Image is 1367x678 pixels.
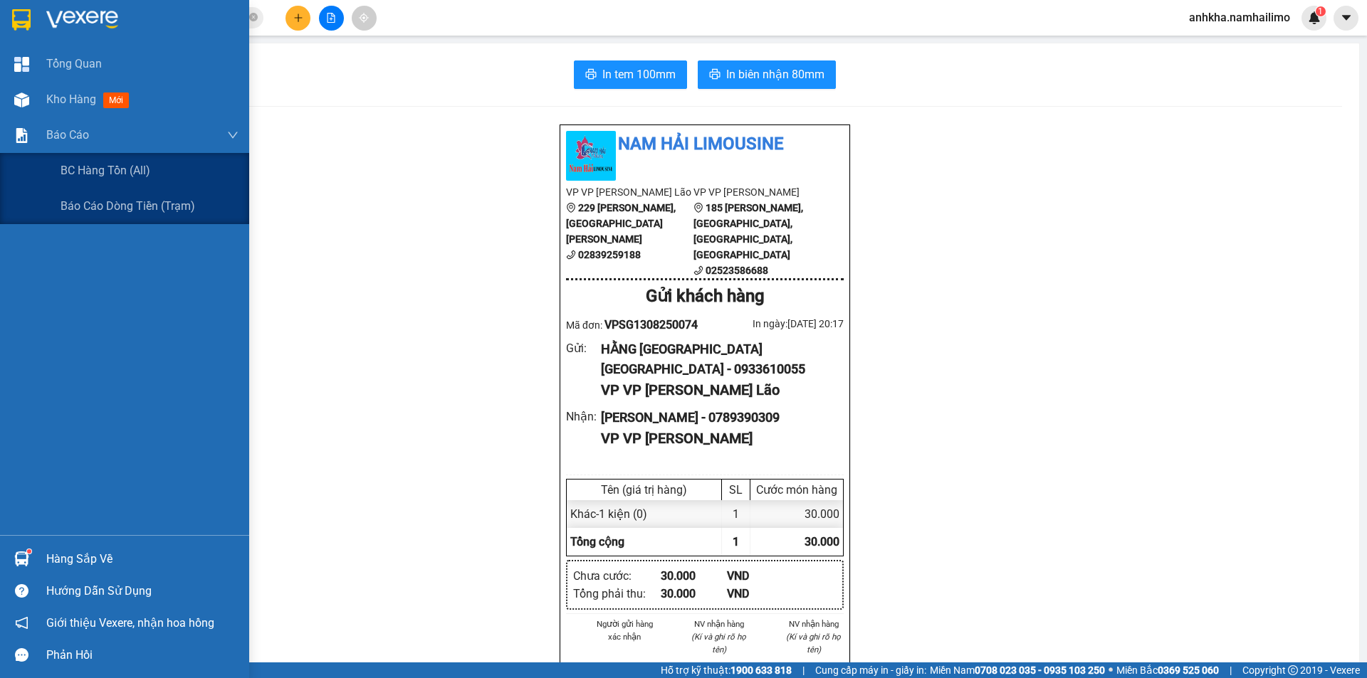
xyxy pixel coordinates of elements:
span: environment [566,203,576,213]
span: environment [693,203,703,213]
span: | [802,662,805,678]
span: close-circle [249,13,258,21]
span: phone [693,265,703,275]
span: printer [585,68,597,82]
div: Nhận : [566,408,601,425]
span: plus [293,13,303,23]
button: caret-down [1334,6,1358,31]
span: 30.000 [805,535,839,549]
span: anhkha.namhailimo [1178,9,1301,26]
div: Phản hồi [46,645,239,666]
div: 30.000 [661,567,727,585]
div: 30.000 [661,585,727,603]
img: warehouse-icon [14,92,29,107]
span: question-circle [15,584,28,598]
img: icon-new-feature [1308,11,1321,24]
button: file-add [319,6,344,31]
b: 02523586688 [706,265,768,276]
span: close-circle [249,11,258,25]
span: ⚪️ [1109,667,1113,673]
span: Tổng cộng [570,535,624,549]
span: file-add [326,13,336,23]
div: In ngày: [DATE] 20:17 [705,316,844,332]
sup: 1 [27,549,31,553]
span: Báo cáo [46,126,89,144]
div: Gửi khách hàng [566,283,844,310]
div: HẰNG [GEOGRAPHIC_DATA] [GEOGRAPHIC_DATA] - 0933610055 [601,339,832,380]
span: BC hàng tồn (all) [61,161,150,179]
span: printer [709,68,721,82]
li: VP VP [PERSON_NAME] Lão [566,184,693,200]
span: Cung cấp máy in - giấy in: [815,662,926,678]
div: Hướng dẫn sử dụng [46,581,239,602]
img: dashboard-icon [14,57,29,72]
button: aim [352,6,377,31]
span: Kho hàng [46,92,96,106]
span: mới [103,92,129,108]
span: In tem 100mm [602,65,676,83]
span: Tổng Quan [46,55,102,73]
span: Báo cáo dòng tiền (trạm) [61,197,195,215]
div: 1 [722,500,750,528]
div: Hàng sắp về [46,549,239,570]
span: Miền Nam [930,662,1105,678]
b: 185 [PERSON_NAME], [GEOGRAPHIC_DATA], [GEOGRAPHIC_DATA], [GEOGRAPHIC_DATA] [693,202,803,260]
i: (Kí và ghi rõ họ tên) [786,632,841,655]
div: Chưa cước : [573,567,661,585]
div: Gửi : [566,339,601,357]
img: solution-icon [14,128,29,143]
div: SL [726,483,746,497]
button: printerIn biên nhận 80mm [698,60,836,89]
sup: 1 [1316,6,1326,16]
span: aim [359,13,369,23]
div: Tổng phải thu : [573,585,661,603]
span: Miền Bắc [1116,662,1219,678]
div: VND [727,585,793,603]
div: Tên (giá trị hàng) [570,483,718,497]
span: VPSG1308250074 [604,318,698,332]
div: Cước món hàng [754,483,839,497]
span: Khác - 1 kiện (0) [570,507,647,521]
strong: 0369 525 060 [1158,664,1219,676]
img: warehouse-icon [14,551,29,566]
img: logo-vxr [12,9,31,31]
li: Người gửi hàng xác nhận [595,618,655,643]
img: logo.jpg [566,131,616,181]
span: notification [15,616,28,630]
div: VND [727,567,793,585]
div: VP VP [PERSON_NAME] Lão [601,379,832,401]
span: down [227,129,239,141]
span: In biên nhận 80mm [726,65,824,83]
li: NV nhận hàng [783,618,844,630]
span: Giới thiệu Vexere, nhận hoa hồng [46,614,214,632]
i: (Kí và ghi rõ họ tên) [691,632,746,655]
span: 1 [733,535,739,549]
span: | [1230,662,1232,678]
span: phone [566,250,576,260]
b: 229 [PERSON_NAME], [GEOGRAPHIC_DATA][PERSON_NAME] [566,202,676,245]
span: Hỗ trợ kỹ thuật: [661,662,792,678]
span: 1 [1318,6,1323,16]
strong: 1900 633 818 [730,664,792,676]
button: printerIn tem 100mm [574,60,687,89]
li: NV nhận hàng [689,618,750,630]
span: message [15,648,28,662]
div: VP VP [PERSON_NAME] [601,428,832,450]
div: [PERSON_NAME] - 0789390309 [601,408,832,428]
strong: 0708 023 035 - 0935 103 250 [975,664,1105,676]
span: copyright [1288,665,1298,675]
li: Nam Hải Limousine [566,131,844,158]
div: Mã đơn: [566,316,705,334]
div: 30.000 [750,500,843,528]
li: VP VP [PERSON_NAME] [693,184,821,200]
button: plus [286,6,310,31]
span: caret-down [1340,11,1353,24]
b: 02839259188 [578,249,641,260]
